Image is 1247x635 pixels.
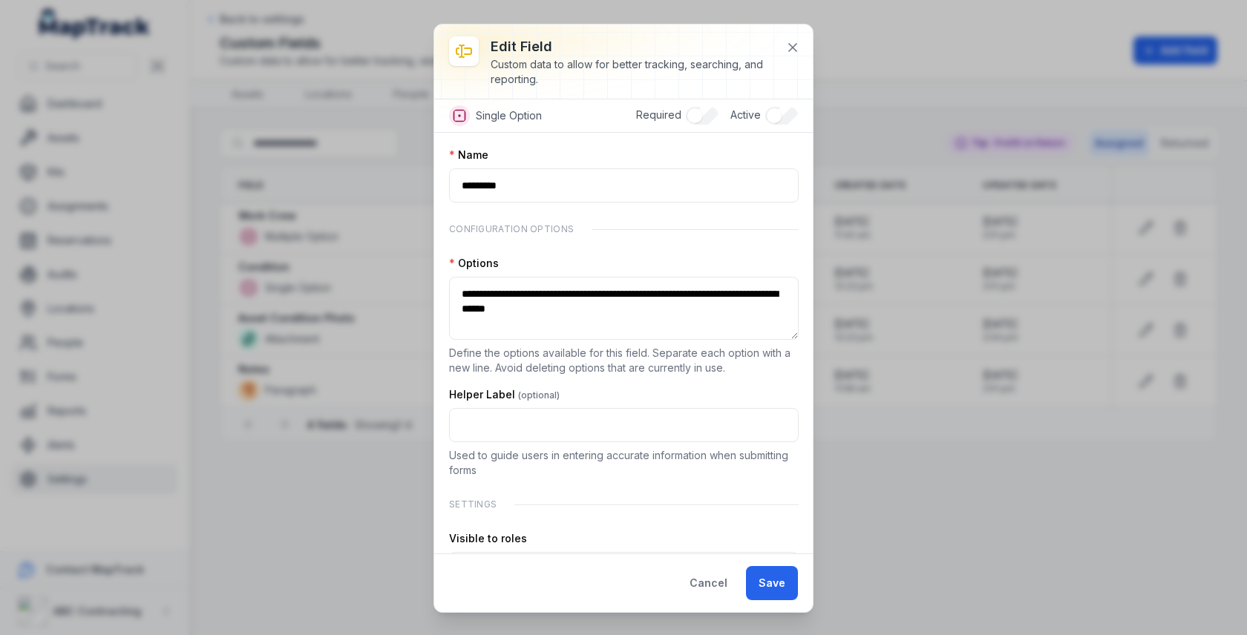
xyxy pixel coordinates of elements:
textarea: :r6a:-form-item-label [449,277,799,340]
input: :r6b:-form-item-label [449,408,799,442]
h3: Edit field [491,36,774,57]
label: Visible to roles [449,531,527,546]
p: Define the options available for this field. Separate each option with a new line. Avoid deleting... [449,346,799,375]
div: Custom data to allow for better tracking, searching, and reporting. [491,57,774,87]
p: Used to guide users in entering accurate information when submitting forms [449,448,799,478]
label: Options [449,256,499,271]
label: Name [449,148,488,162]
span: Single Option [476,108,542,123]
span: Required [636,108,681,121]
span: Active [730,108,761,121]
label: Helper Label [449,387,560,402]
input: :r69:-form-item-label [449,168,799,203]
div: Settings [449,490,799,519]
div: Configuration Options [449,214,799,244]
button: Cancel [677,566,740,600]
button: Save [746,566,798,600]
button: All Roles ( Default ) [449,552,799,586]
